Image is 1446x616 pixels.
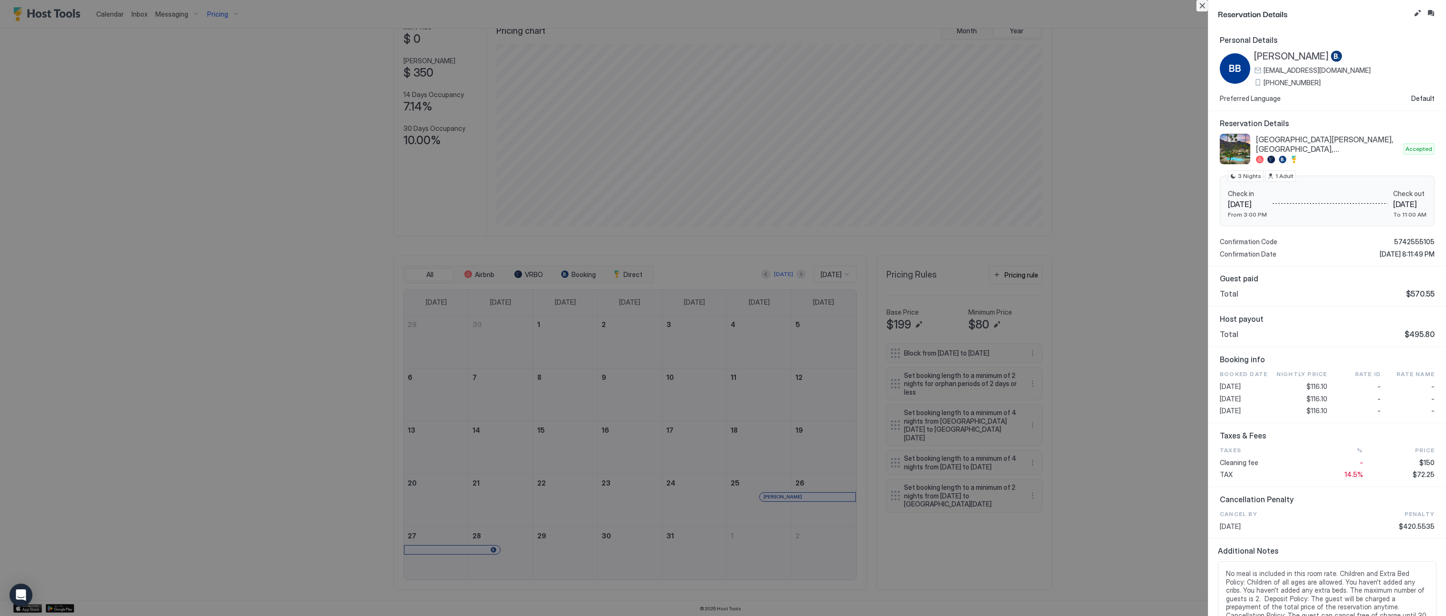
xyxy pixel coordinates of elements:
[1415,446,1435,455] span: Price
[1357,446,1363,455] span: %
[1399,522,1435,531] span: $420.5535
[1411,94,1435,103] span: Default
[1220,35,1435,45] span: Personal Details
[1396,370,1435,378] span: Rate Name
[1220,119,1435,128] span: Reservation Details
[1220,289,1238,298] span: Total
[1220,495,1435,504] span: Cancellation Penalty
[1276,370,1327,378] span: Nightly Price
[1220,407,1274,415] span: [DATE]
[1220,250,1276,258] span: Confirmation Date
[1218,546,1436,556] span: Additional Notes
[1345,470,1363,479] span: 14.5%
[1306,382,1327,391] span: $116.10
[1220,470,1291,479] span: TAX
[1431,382,1435,391] span: -
[1218,8,1410,20] span: Reservation Details
[1306,407,1327,415] span: $116.10
[1431,395,1435,403] span: -
[1394,238,1435,246] span: 5742555105
[1220,446,1291,455] span: Taxes
[1406,289,1435,298] span: $570.55
[1220,382,1274,391] span: [DATE]
[1419,458,1435,467] span: $150
[1405,510,1435,518] span: Penalty
[1220,395,1274,403] span: [DATE]
[1238,172,1261,180] span: 3 Nights
[1377,382,1381,391] span: -
[1220,238,1277,246] span: Confirmation Code
[1412,8,1423,19] button: Edit reservation
[1228,199,1267,209] span: [DATE]
[1393,199,1426,209] span: [DATE]
[1413,470,1435,479] span: $72.25
[1355,370,1381,378] span: Rate ID
[1220,314,1435,324] span: Host payout
[1405,329,1435,339] span: $495.80
[1220,94,1281,103] span: Preferred Language
[1431,407,1435,415] span: -
[1393,211,1426,218] span: To 11:00 AM
[1229,61,1241,76] span: BB
[1254,50,1329,62] span: [PERSON_NAME]
[1406,145,1432,153] span: Accepted
[1220,355,1435,364] span: Booking info
[1393,189,1426,198] span: Check out
[1220,458,1291,467] span: Cleaning fee
[1220,274,1435,283] span: Guest paid
[1220,510,1327,518] span: CANCEL BY
[1306,395,1327,403] span: $116.10
[1264,66,1371,75] span: [EMAIL_ADDRESS][DOMAIN_NAME]
[1264,79,1321,87] span: [PHONE_NUMBER]
[1256,135,1399,154] span: [GEOGRAPHIC_DATA][PERSON_NAME], [GEOGRAPHIC_DATA],[GEOGRAPHIC_DATA], Fire pit #37
[1360,458,1363,467] span: -
[1220,431,1435,440] span: Taxes & Fees
[1377,407,1381,415] span: -
[1425,8,1436,19] button: Inbox
[1220,329,1238,339] span: Total
[10,584,32,606] div: Open Intercom Messenger
[1275,172,1294,180] span: 1 Adult
[1228,189,1267,198] span: Check in
[1220,370,1274,378] span: Booked Date
[1228,211,1267,218] span: From 3:00 PM
[1377,395,1381,403] span: -
[1220,134,1250,164] div: listing image
[1380,250,1435,258] span: [DATE] 8:11:49 PM
[1220,522,1327,531] span: [DATE]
